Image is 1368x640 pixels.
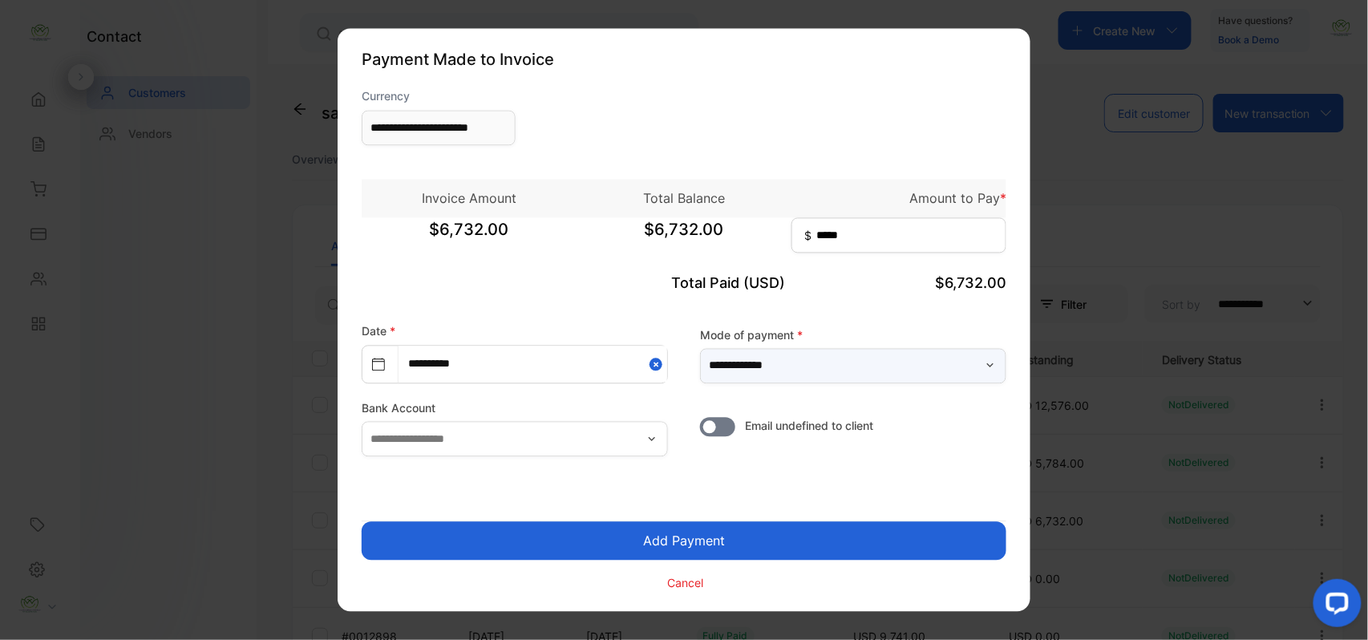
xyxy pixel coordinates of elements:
[362,325,395,338] label: Date
[700,326,1006,343] label: Mode of payment
[362,218,577,258] span: $6,732.00
[1301,573,1368,640] iframe: LiveChat chat widget
[577,189,791,209] p: Total Balance
[745,418,873,435] span: Email undefined to client
[362,88,516,105] label: Currency
[577,218,791,258] span: $6,732.00
[577,273,791,294] p: Total Paid (USD)
[362,522,1006,561] button: Add Payment
[791,189,1006,209] p: Amount to Pay
[935,275,1006,292] span: $6,732.00
[804,228,811,245] span: $
[362,400,668,417] label: Bank Account
[650,346,667,383] button: Close
[362,189,577,209] p: Invoice Amount
[362,48,1006,72] p: Payment Made to Invoice
[668,574,704,591] p: Cancel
